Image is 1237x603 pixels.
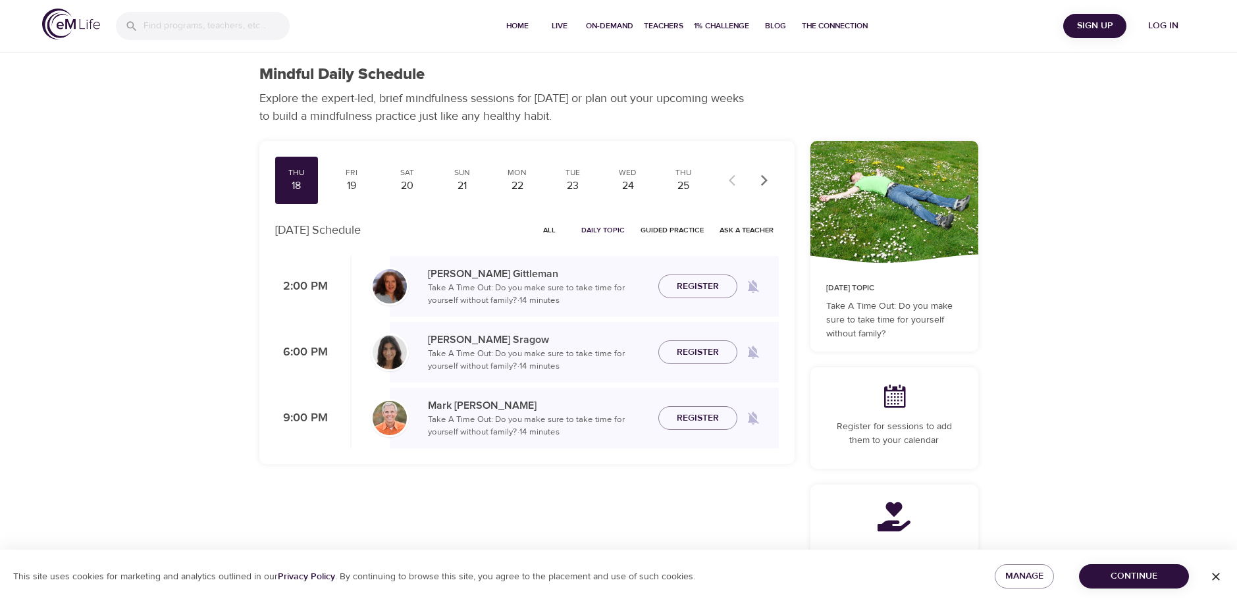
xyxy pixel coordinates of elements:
[1137,18,1190,34] span: Log in
[1132,14,1195,38] button: Log in
[335,167,368,178] div: Fri
[576,220,630,240] button: Daily Topic
[612,167,645,178] div: Wed
[581,224,625,236] span: Daily Topic
[280,178,313,194] div: 18
[428,413,648,439] p: Take A Time Out: Do you make sure to take time for yourself without family? · 14 minutes
[275,221,361,239] p: [DATE] Schedule
[373,269,407,303] img: Cindy2%20031422%20blue%20filter%20hi-res.jpg
[259,90,753,125] p: Explore the expert-led, brief mindfulness sessions for [DATE] or plan out your upcoming weeks to ...
[42,9,100,39] img: logo
[373,401,407,435] img: Mark_Pirtle-min.jpg
[1079,564,1189,589] button: Continue
[635,220,709,240] button: Guided Practice
[446,167,479,178] div: Sun
[737,336,769,368] span: Remind me when a class goes live every Thursday at 6:00 PM
[802,19,868,33] span: The Connection
[677,410,719,427] span: Register
[428,266,648,282] p: [PERSON_NAME] Gittleman
[826,282,962,294] p: [DATE] Topic
[428,398,648,413] p: Mark [PERSON_NAME]
[446,178,479,194] div: 21
[529,220,571,240] button: All
[501,167,534,178] div: Mon
[1005,568,1043,585] span: Manage
[428,282,648,307] p: Take A Time Out: Do you make sure to take time for yourself without family? · 14 minutes
[1090,568,1178,585] span: Continue
[335,178,368,194] div: 19
[275,344,328,361] p: 6:00 PM
[641,224,704,236] span: Guided Practice
[720,224,774,236] span: Ask a Teacher
[390,178,423,194] div: 20
[658,406,737,431] button: Register
[544,19,575,33] span: Live
[275,278,328,296] p: 2:00 PM
[737,402,769,434] span: Remind me when a class goes live every Thursday at 9:00 PM
[1063,14,1126,38] button: Sign Up
[280,167,313,178] div: Thu
[677,278,719,295] span: Register
[144,12,290,40] input: Find programs, teachers, etc...
[612,178,645,194] div: 24
[275,409,328,427] p: 9:00 PM
[694,19,749,33] span: 1% Challenge
[760,19,791,33] span: Blog
[714,220,779,240] button: Ask a Teacher
[737,271,769,302] span: Remind me when a class goes live every Thursday at 2:00 PM
[644,19,683,33] span: Teachers
[259,65,425,84] h1: Mindful Daily Schedule
[677,344,719,361] span: Register
[428,332,648,348] p: [PERSON_NAME] Sragow
[428,348,648,373] p: Take A Time Out: Do you make sure to take time for yourself without family? · 14 minutes
[556,178,589,194] div: 23
[826,300,962,341] p: Take A Time Out: Do you make sure to take time for yourself without family?
[995,564,1054,589] button: Manage
[501,178,534,194] div: 22
[586,19,633,33] span: On-Demand
[658,340,737,365] button: Register
[534,224,566,236] span: All
[667,178,700,194] div: 25
[373,335,407,369] img: Lara_Sragow-min.jpg
[390,167,423,178] div: Sat
[556,167,589,178] div: Tue
[278,571,335,583] a: Privacy Policy
[667,167,700,178] div: Thu
[1068,18,1121,34] span: Sign Up
[826,420,962,448] p: Register for sessions to add them to your calendar
[502,19,533,33] span: Home
[658,275,737,299] button: Register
